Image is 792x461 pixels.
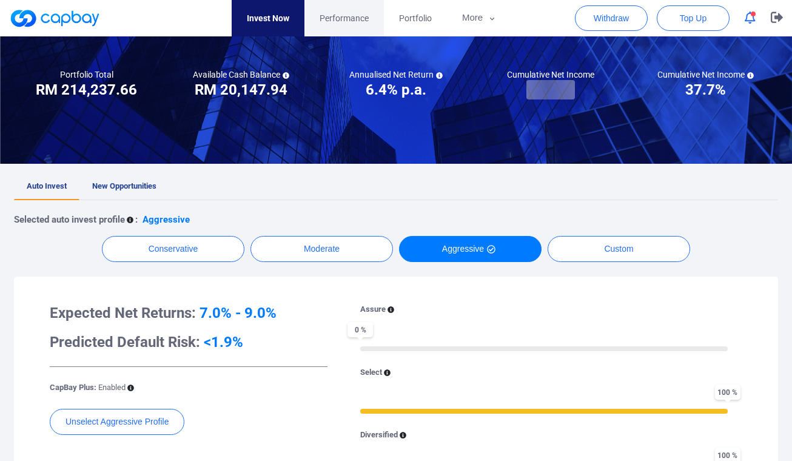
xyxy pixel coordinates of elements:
[135,212,138,227] p: :
[14,212,125,227] p: Selected auto invest profile
[360,303,386,316] p: Assure
[575,5,648,31] button: Withdraw
[50,332,327,352] h3: Predicted Default Risk:
[50,303,327,323] h3: Expected Net Returns:
[657,5,730,31] button: Top Up
[399,12,432,25] span: Portfolio
[60,69,113,80] h5: Portfolio Total
[143,212,190,227] p: Aggressive
[36,80,137,99] h3: RM 214,237.66
[320,12,369,25] span: Performance
[399,236,542,262] button: Aggressive
[347,322,373,337] span: 0 %
[98,383,126,392] span: Enabled
[102,236,244,262] button: Conservative
[366,80,426,99] h3: 6.4% p.a.
[204,334,243,351] span: <1.9%
[360,429,398,442] p: Diversified
[50,382,126,394] p: CapBay Plus:
[360,366,382,379] p: Select
[193,69,289,80] h5: Available Cash Balance
[200,305,277,321] span: 7.0% - 9.0%
[680,12,706,24] span: Top Up
[27,181,67,190] span: Auto Invest
[92,181,156,190] span: New Opportunities
[250,236,393,262] button: Moderate
[507,69,594,80] h5: Cumulative Net Income
[657,69,754,80] h5: Cumulative Net Income
[195,80,287,99] h3: RM 20,147.94
[715,385,740,400] span: 100 %
[349,69,443,80] h5: Annualised Net Return
[548,236,690,262] button: Custom
[50,409,184,435] button: Unselect Aggressive Profile
[685,80,726,99] h3: 37.7%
